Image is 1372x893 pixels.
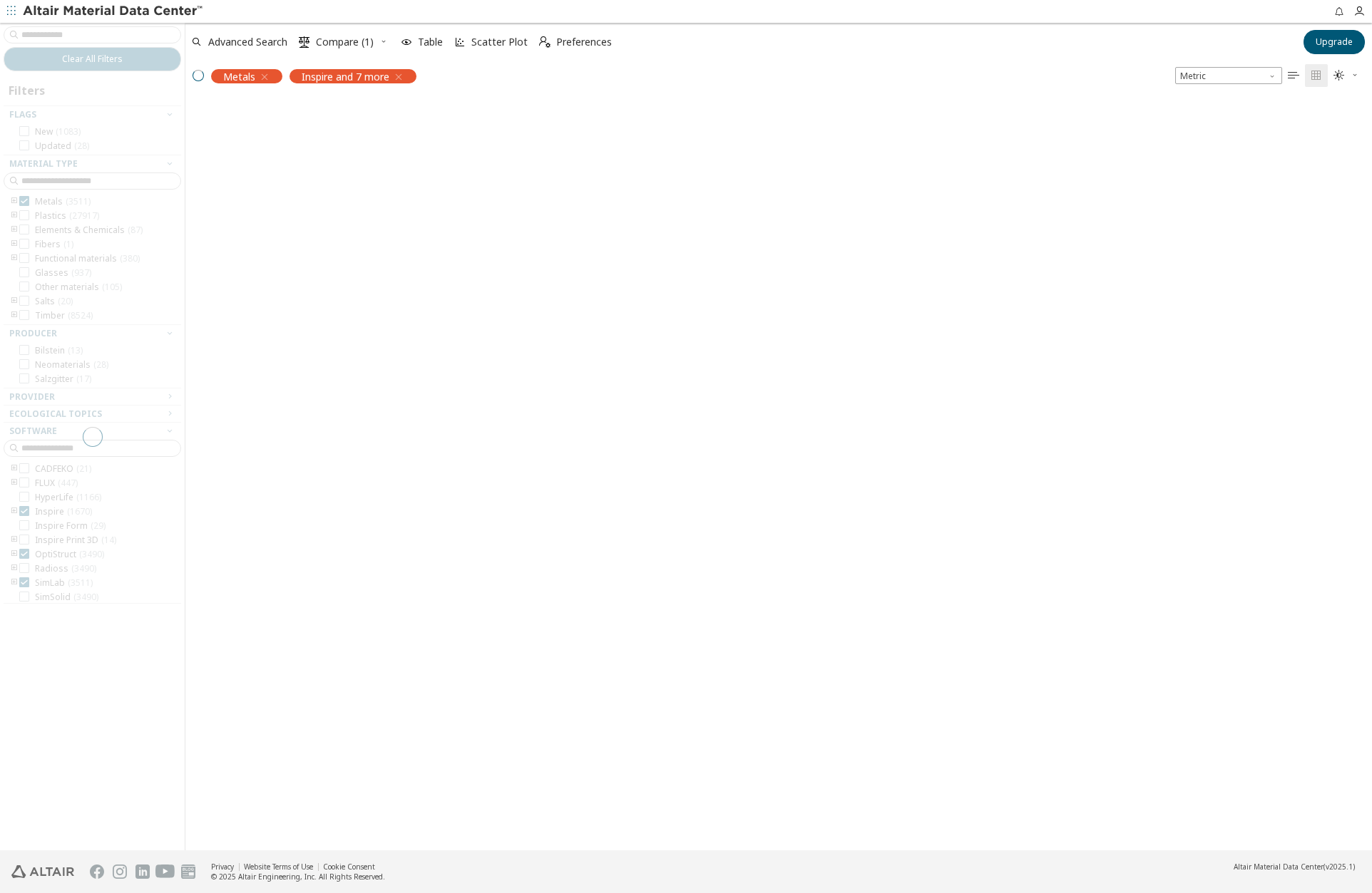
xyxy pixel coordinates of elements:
[1305,64,1328,87] button: Tile View
[1234,862,1324,872] span: Altair Material Data Center
[211,862,234,872] a: Privacy
[1316,36,1353,48] span: Upgrade
[11,865,74,878] img: Altair Engineering
[223,70,255,83] span: Metals
[418,37,443,47] span: Table
[299,36,310,48] i: 
[1311,70,1322,81] i: 
[1304,30,1365,54] button: Upgrade
[1288,70,1299,81] i: 
[208,37,287,47] span: Advanced Search
[539,36,551,48] i: 
[316,37,374,47] span: Compare (1)
[556,37,612,47] span: Preferences
[244,862,313,872] a: Website Terms of Use
[323,862,375,872] a: Cookie Consent
[185,91,1372,850] div: grid
[1282,64,1305,87] button: Table View
[302,70,389,83] span: Inspire and 7 more
[1333,70,1345,81] i: 
[1328,64,1365,87] button: Theme
[23,4,205,19] img: Altair Material Data Center
[1175,67,1282,84] div: Unit System
[471,37,528,47] span: Scatter Plot
[1175,67,1282,84] span: Metric
[1234,862,1355,872] div: (v2025.1)
[211,872,385,882] div: © 2025 Altair Engineering, Inc. All Rights Reserved.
